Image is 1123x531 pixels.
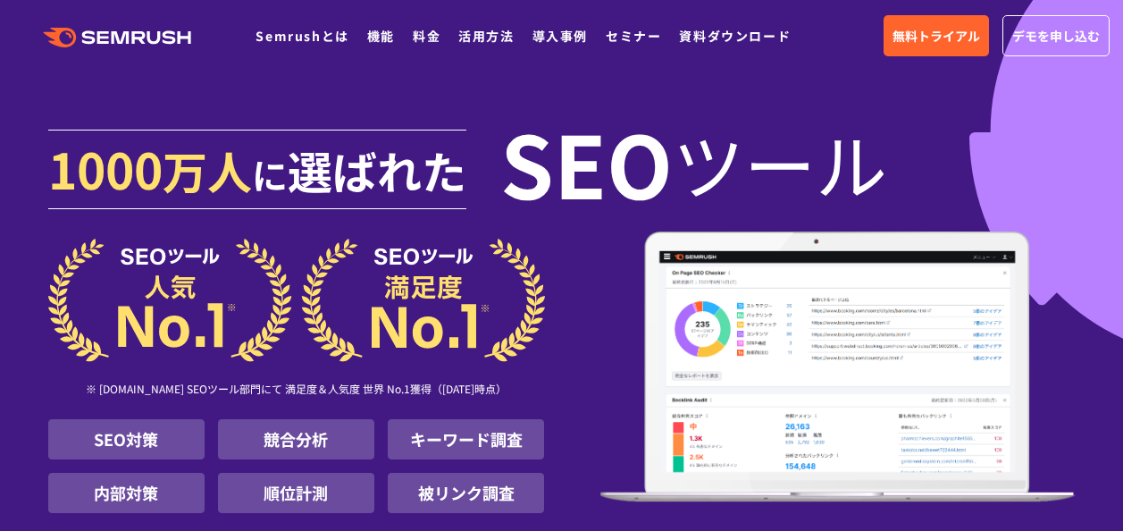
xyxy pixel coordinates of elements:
li: 内部対策 [48,473,205,513]
li: 被リンク調査 [388,473,544,513]
a: 資料ダウンロード [679,27,791,45]
span: 選ばれた [288,138,466,202]
span: SEO [500,127,673,198]
span: 1000 [48,132,163,204]
a: 活用方法 [458,27,514,45]
li: 競合分析 [218,419,374,459]
span: 万人 [163,138,252,202]
a: 料金 [413,27,440,45]
a: 導入事例 [532,27,588,45]
span: に [252,148,288,200]
div: ※ [DOMAIN_NAME] SEOツール部門にて 満足度＆人気度 世界 No.1獲得（[DATE]時点） [48,362,545,419]
span: ツール [673,127,887,198]
a: 機能 [367,27,395,45]
a: Semrushとは [256,27,348,45]
a: デモを申し込む [1002,15,1110,56]
li: キーワード調査 [388,419,544,459]
li: SEO対策 [48,419,205,459]
a: 無料トライアル [884,15,989,56]
span: 無料トライアル [893,26,980,46]
a: セミナー [606,27,661,45]
li: 順位計測 [218,473,374,513]
span: デモを申し込む [1012,26,1100,46]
